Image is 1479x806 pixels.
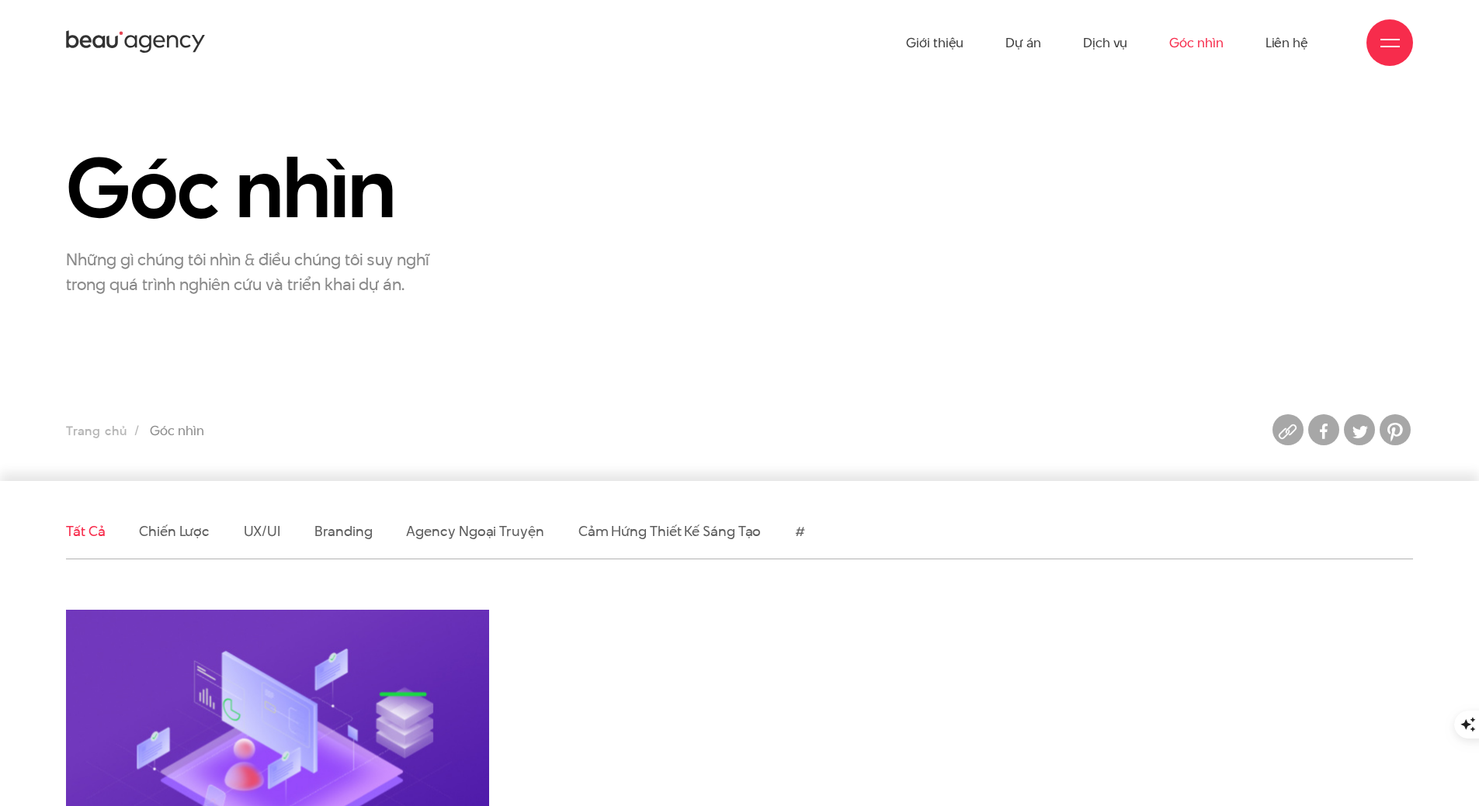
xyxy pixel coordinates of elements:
a: Cảm hứng thiết kế sáng tạo [578,521,762,541]
a: Trang chủ [66,422,127,440]
p: Những gì chúng tôi nhìn & điều chúng tôi suy nghĩ trong quá trình nghiên cứu và triển khai dự án. [66,247,454,296]
a: # [795,521,805,541]
a: UX/UI [244,521,281,541]
a: Tất cả [66,521,105,541]
a: Branding [314,521,372,541]
a: Agency ngoại truyện [406,521,543,541]
h1: Góc nhìn [66,144,489,233]
a: Chiến lược [139,521,209,541]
